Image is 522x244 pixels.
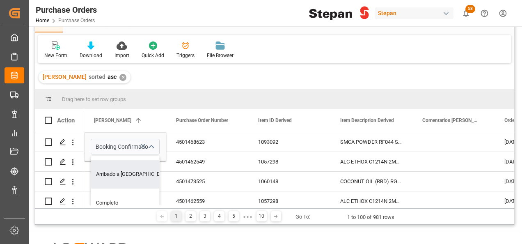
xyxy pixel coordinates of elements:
[166,152,248,171] div: 4501462549
[422,117,477,123] span: Comentarios [PERSON_NAME]
[375,5,457,21] button: Stepan
[94,117,131,123] span: [PERSON_NAME]
[91,189,176,217] div: Completo
[258,117,292,123] span: Item ID Derived
[330,172,412,191] div: COCONUT OIL (RBD) RG001 BULK
[144,140,157,153] button: close menu
[330,191,412,211] div: ALC ETHOX C1214N 2MX PF276 BULK
[295,213,310,221] div: Go To:
[465,5,475,13] span: 58
[330,132,412,152] div: SMCA POWDER RF044 SS1000k
[330,152,412,171] div: ALC ETHOX C1214N 2MX PF276 BULK
[80,52,102,59] div: Download
[256,211,267,221] div: 10
[108,74,117,80] span: asc
[35,191,84,211] div: Press SPACE to select this row.
[248,132,330,152] div: 1093092
[347,213,394,221] div: 1 to 100 of 981 rows
[142,52,164,59] div: Quick Add
[214,211,224,221] div: 4
[91,160,176,189] div: Arribado a [GEOGRAPHIC_DATA]
[35,152,84,172] div: Press SPACE to select this row.
[176,117,228,123] span: Purchase Order Number
[91,139,160,154] input: Type to search/select
[89,74,105,80] span: sorted
[248,152,330,171] div: 1057298
[457,4,475,23] button: show 58 new notifications
[248,191,330,211] div: 1057298
[207,52,234,59] div: File Browser
[166,172,248,191] div: 4501473525
[166,191,248,211] div: 4501462559
[166,132,248,152] div: 4501468623
[229,211,239,221] div: 5
[176,52,195,59] div: Triggers
[119,74,126,81] div: ✕
[340,117,394,123] span: Item Descriprion Derived
[200,211,210,221] div: 3
[36,18,49,23] a: Home
[35,132,84,152] div: Press SPACE to select this row.
[475,4,494,23] button: Help Center
[44,52,67,59] div: New Form
[35,172,84,191] div: Press SPACE to select this row.
[57,117,75,124] div: Action
[185,211,196,221] div: 2
[114,52,129,59] div: Import
[62,96,126,102] span: Drag here to set row groups
[43,74,87,80] span: [PERSON_NAME]
[248,172,330,191] div: 1060148
[243,214,252,220] div: ● ● ●
[375,7,453,19] div: Stepan
[171,211,181,221] div: 1
[309,6,369,21] img: Stepan_Company_logo.svg.png_1713531530.png
[36,4,97,16] div: Purchase Orders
